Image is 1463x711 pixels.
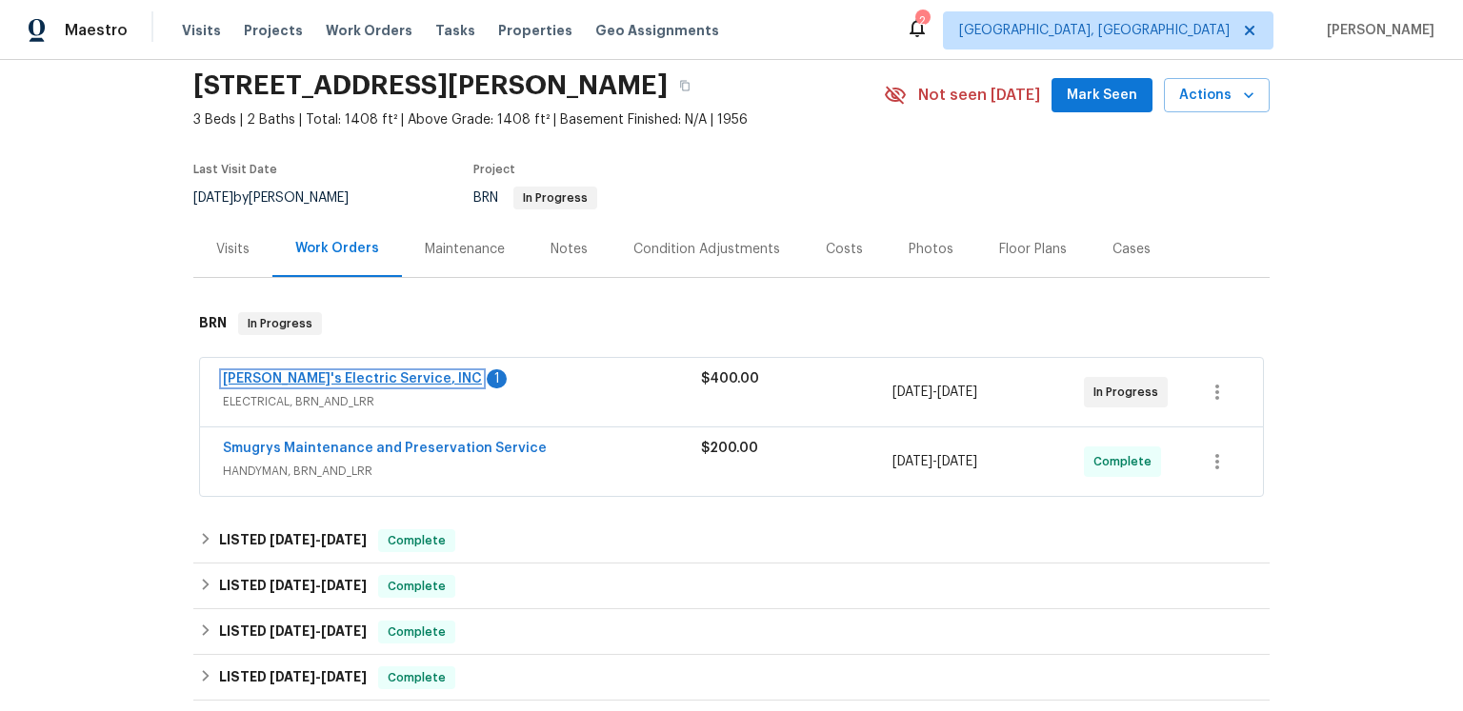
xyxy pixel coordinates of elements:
div: Floor Plans [999,240,1067,259]
button: Mark Seen [1052,78,1152,113]
span: [PERSON_NAME] [1319,21,1434,40]
span: [DATE] [270,579,315,592]
span: In Progress [240,314,320,333]
span: Properties [498,21,572,40]
span: In Progress [1093,383,1166,402]
span: [DATE] [321,624,367,638]
div: 2 [915,11,929,30]
span: [DATE] [321,670,367,683]
a: [PERSON_NAME]'s Electric Service, INC [223,372,482,385]
span: HANDYMAN, BRN_AND_LRR [223,462,701,481]
span: - [892,452,977,471]
span: Not seen [DATE] [918,86,1040,105]
span: - [270,624,367,638]
span: - [892,383,977,402]
div: LISTED [DATE]-[DATE]Complete [193,563,1270,609]
div: by [PERSON_NAME] [193,187,371,209]
span: $200.00 [701,442,758,455]
button: Copy Address [668,69,702,103]
div: LISTED [DATE]-[DATE]Complete [193,655,1270,701]
div: Costs [826,240,863,259]
span: [DATE] [937,455,977,468]
span: Complete [380,668,453,687]
span: [DATE] [937,385,977,399]
a: Smugrys Maintenance and Preservation Service [223,442,547,455]
span: BRN [473,191,597,205]
button: Actions [1164,78,1270,113]
span: Actions [1179,84,1254,108]
span: Complete [380,531,453,550]
span: Complete [1093,452,1159,471]
h6: LISTED [219,575,367,598]
div: Cases [1112,240,1151,259]
span: [DATE] [193,191,233,205]
h6: LISTED [219,529,367,552]
span: [DATE] [892,385,932,399]
div: Maintenance [425,240,505,259]
span: [DATE] [321,579,367,592]
span: Last Visit Date [193,164,277,175]
span: [DATE] [321,533,367,546]
span: - [270,579,367,592]
h2: [STREET_ADDRESS][PERSON_NAME] [193,76,668,95]
div: Work Orders [295,239,379,258]
h6: BRN [199,312,227,335]
div: Photos [909,240,953,259]
div: Condition Adjustments [633,240,780,259]
span: Visits [182,21,221,40]
span: - [270,533,367,546]
div: 1 [487,369,507,388]
span: 3 Beds | 2 Baths | Total: 1408 ft² | Above Grade: 1408 ft² | Basement Finished: N/A | 1956 [193,110,884,129]
div: Notes [551,240,588,259]
span: [DATE] [270,624,315,638]
span: - [270,670,367,683]
h6: LISTED [219,666,367,689]
span: [DATE] [270,533,315,546]
div: BRN In Progress [193,293,1270,354]
span: Complete [380,622,453,642]
span: Maestro [65,21,128,40]
span: Geo Assignments [595,21,719,40]
span: [DATE] [270,670,315,683]
h6: LISTED [219,621,367,643]
span: Complete [380,577,453,596]
span: Work Orders [326,21,412,40]
span: Tasks [435,24,475,37]
span: $400.00 [701,372,759,385]
span: ELECTRICAL, BRN_AND_LRR [223,392,701,411]
div: LISTED [DATE]-[DATE]Complete [193,609,1270,655]
span: In Progress [515,192,595,204]
div: LISTED [DATE]-[DATE]Complete [193,518,1270,563]
div: Visits [216,240,250,259]
span: Project [473,164,515,175]
span: [DATE] [892,455,932,468]
span: Projects [244,21,303,40]
span: [GEOGRAPHIC_DATA], [GEOGRAPHIC_DATA] [959,21,1230,40]
span: Mark Seen [1067,84,1137,108]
